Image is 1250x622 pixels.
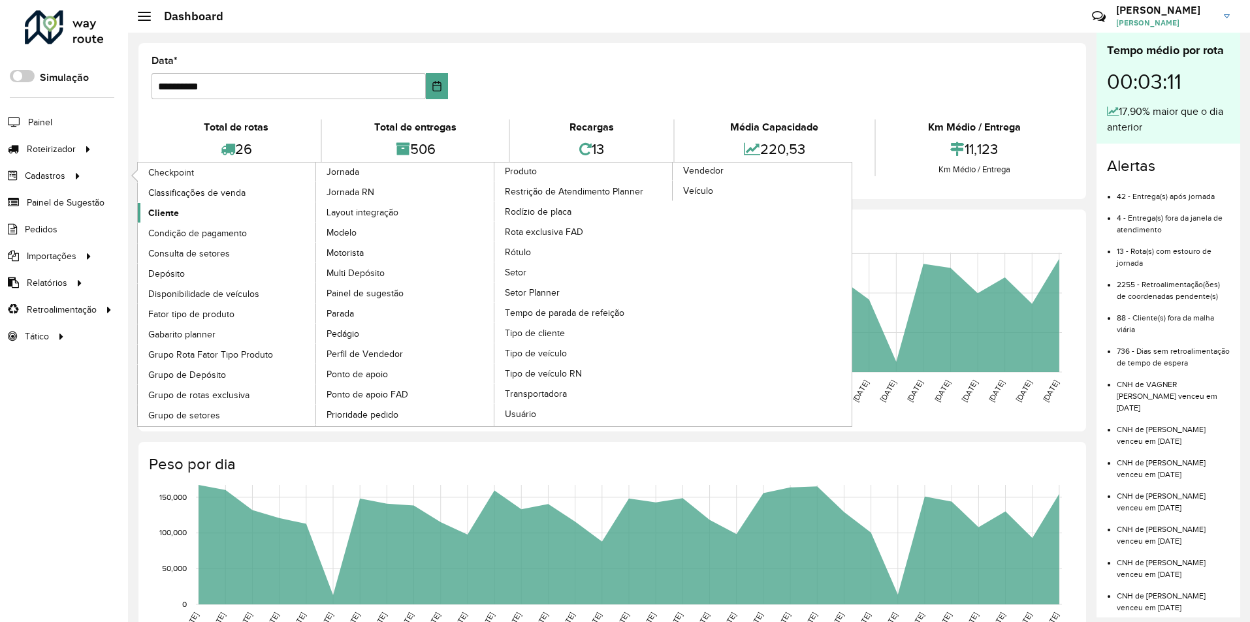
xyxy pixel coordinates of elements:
[327,367,388,381] span: Ponto de apoio
[316,182,495,202] a: Jornada RN
[1117,181,1230,202] li: 42 - Entrega(s) após jornada
[505,185,643,198] span: Restrição de Atendimento Planner
[494,404,673,424] a: Usuário
[327,408,398,422] span: Prioridade pedido
[1117,236,1230,269] li: 13 - Rota(s) com estouro de jornada
[138,304,317,324] a: Fator tipo de produto
[316,344,495,364] a: Perfil de Vendedor
[1117,447,1230,480] li: CNH de [PERSON_NAME] venceu em [DATE]
[316,243,495,262] a: Motorista
[138,365,317,384] a: Grupo de Depósito
[678,119,871,135] div: Média Capacidade
[148,368,226,382] span: Grupo de Depósito
[505,164,537,178] span: Produto
[148,287,259,301] span: Disponibilidade de veículos
[494,222,673,241] a: Rota exclusiva FAD
[316,263,495,283] a: Multi Depósito
[1116,4,1214,16] h3: [PERSON_NAME]
[138,385,317,405] a: Grupo de rotas exclusiva
[1107,42,1230,59] div: Tempo médio por rota
[426,73,449,99] button: Choose Date
[327,165,359,179] span: Jornada
[1117,202,1230,236] li: 4 - Entrega(s) fora da janela de atendimento
[1117,335,1230,369] li: 736 - Dias sem retroalimentação de tempo de espera
[148,409,220,422] span: Grupo de setores
[138,405,317,425] a: Grupo de setores
[678,135,871,163] div: 220,53
[494,303,673,322] a: Tempo de parada de refeição
[327,327,359,341] span: Pedágio
[148,186,246,200] span: Classificações de venda
[148,206,179,220] span: Cliente
[159,493,187,501] text: 150,000
[494,202,673,221] a: Rodízio de placa
[155,135,317,163] div: 26
[505,245,531,259] span: Rótulo
[148,388,249,402] span: Grupo de rotas exclusiva
[327,226,357,240] span: Modelo
[494,181,673,201] a: Restrição de Atendimento Planner
[325,119,505,135] div: Total de entregas
[327,246,364,260] span: Motorista
[327,185,374,199] span: Jornada RN
[505,326,565,340] span: Tipo de cliente
[505,347,567,360] span: Tipo de veículo
[25,330,49,343] span: Tático
[879,163,1070,176] div: Km Médio / Entrega
[149,455,1073,474] h4: Peso por dia
[316,405,495,424] a: Prioridade pedido
[28,116,52,129] span: Painel
[513,119,669,135] div: Recargas
[1107,157,1230,176] h4: Alertas
[25,223,57,236] span: Pedidos
[505,407,536,421] span: Usuário
[148,226,247,240] span: Condição de pagamento
[1107,104,1230,135] div: 17,90% maior que o dia anterior
[152,53,178,69] label: Data
[25,169,65,183] span: Cadastros
[879,119,1070,135] div: Km Médio / Entrega
[505,367,582,381] span: Tipo de veículo RN
[987,379,1006,403] text: [DATE]
[325,135,505,163] div: 506
[148,307,234,321] span: Fator tipo de produto
[960,379,979,403] text: [DATE]
[879,135,1070,163] div: 11,123
[327,287,404,300] span: Painel de sugestão
[878,379,897,403] text: [DATE]
[40,70,89,86] label: Simulação
[316,163,673,426] a: Produto
[138,223,317,243] a: Condição de pagamento
[494,163,852,426] a: Vendedor
[1117,480,1230,514] li: CNH de [PERSON_NAME] venceu em [DATE]
[162,564,187,572] text: 50,000
[138,243,317,263] a: Consulta de setores
[148,247,230,260] span: Consulta de setores
[494,283,673,302] a: Setor Planner
[505,225,583,239] span: Rota exclusiva FAD
[673,181,852,200] a: Veículo
[316,384,495,404] a: Ponto de apoio FAD
[159,529,187,537] text: 100,000
[327,388,408,401] span: Ponto de apoio FAD
[316,283,495,303] a: Painel de sugestão
[1014,379,1033,403] text: [DATE]
[1116,17,1214,29] span: [PERSON_NAME]
[138,203,317,223] a: Cliente
[494,242,673,262] a: Rótulo
[683,164,724,178] span: Vendedor
[905,379,924,403] text: [DATE]
[1117,580,1230,614] li: CNH de [PERSON_NAME] venceu em [DATE]
[1117,514,1230,547] li: CNH de [PERSON_NAME] venceu em [DATE]
[505,306,624,320] span: Tempo de parada de refeição
[505,387,567,401] span: Transportadora
[148,328,216,341] span: Gabarito planner
[316,303,495,323] a: Parada
[1117,547,1230,580] li: CNH de [PERSON_NAME] venceu em [DATE]
[151,9,223,23] h2: Dashboard
[513,135,669,163] div: 13
[1117,369,1230,414] li: CNH de VAGNER [PERSON_NAME] venceu em [DATE]
[27,276,67,290] span: Relatórios
[1041,379,1060,403] text: [DATE]
[155,119,317,135] div: Total de rotas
